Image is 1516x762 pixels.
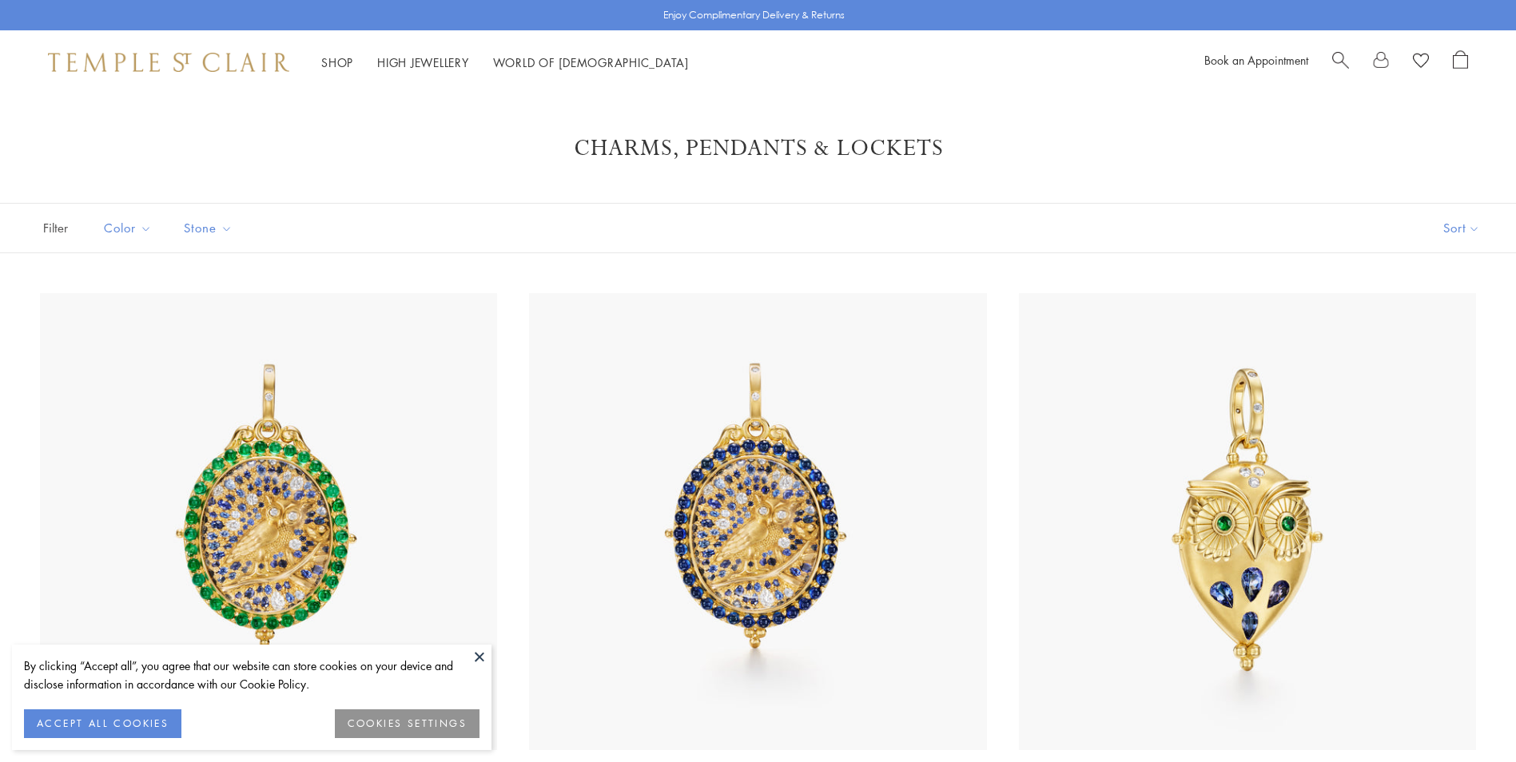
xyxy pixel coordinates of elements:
a: Search [1332,50,1349,74]
h1: Charms, Pendants & Lockets [64,134,1452,163]
img: 18K Emerald Nocturne Owl Locket [40,293,497,750]
img: 18K Tanzanite Night Owl Locket [1019,293,1476,750]
a: View Wishlist [1413,50,1429,74]
button: COOKIES SETTINGS [335,709,479,738]
iframe: Gorgias live chat messenger [1436,687,1500,746]
img: Temple St. Clair [48,53,289,72]
a: Book an Appointment [1204,52,1308,68]
div: By clicking “Accept all”, you agree that our website can store cookies on your device and disclos... [24,657,479,693]
a: ShopShop [321,54,353,70]
img: 18K Blue Sapphire Nocturne Owl Locket [529,293,986,750]
button: Color [92,210,164,246]
span: Color [96,218,164,238]
p: Enjoy Complimentary Delivery & Returns [663,7,845,23]
nav: Main navigation [321,53,689,73]
a: Open Shopping Bag [1453,50,1468,74]
span: Stone [176,218,245,238]
a: World of [DEMOGRAPHIC_DATA]World of [DEMOGRAPHIC_DATA] [493,54,689,70]
button: Stone [172,210,245,246]
button: Show sort by [1407,204,1516,252]
button: ACCEPT ALL COOKIES [24,709,181,738]
a: High JewelleryHigh Jewellery [377,54,469,70]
